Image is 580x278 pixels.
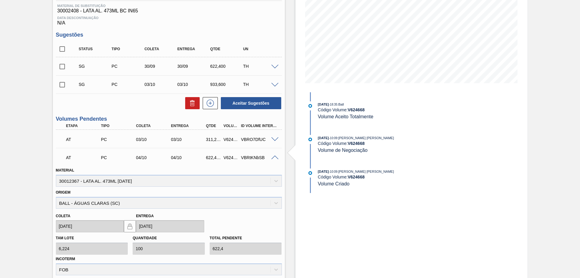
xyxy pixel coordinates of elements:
span: - 10:09 [329,136,337,140]
span: 30002408 - LATA AL. 473ML BC IN65 [57,8,280,14]
div: 03/10/2025 [134,137,174,142]
div: Tipo [110,47,147,51]
div: Código Volume: [318,141,461,146]
div: Aceitar Sugestões [218,96,282,110]
label: Origem [56,190,71,195]
input: dd/mm/yyyy [136,220,204,232]
label: Tam lote [56,236,74,240]
input: dd/mm/yyyy [56,220,124,232]
div: N/A [56,14,282,26]
div: Entrega [169,124,209,128]
div: VBRO7DfUC [240,137,279,142]
span: [DATE] [318,136,329,140]
strong: V 624668 [348,141,365,146]
div: 03/10/2025 [169,137,209,142]
strong: V 624668 [348,175,365,179]
div: Coleta [143,47,179,51]
div: Sugestão Criada [77,82,114,87]
p: AT [66,137,102,142]
label: Total pendente [210,236,242,240]
div: Qtde [205,124,223,128]
span: : [PERSON_NAME] [PERSON_NAME] [337,170,394,173]
div: Volume Portal [222,124,240,128]
span: Volume Aceito Totalmente [318,114,373,119]
div: 622,400 [209,64,245,69]
div: 03/10/2025 [176,82,212,87]
div: Nova sugestão [200,97,218,109]
button: locked [124,220,136,232]
div: TH [242,64,278,69]
div: 04/10/2025 [134,155,174,160]
span: - 18:35 [329,103,337,106]
p: AT [66,155,102,160]
div: 03/10/2025 [143,82,179,87]
span: [DATE] [318,170,329,173]
div: Qtde [209,47,245,51]
div: Status [77,47,114,51]
h3: Volumes Pendentes [56,116,282,122]
label: Incoterm [56,257,75,261]
label: Material [56,168,74,172]
img: atual [308,104,312,108]
div: Pedido de Compra [110,64,147,69]
div: V624669 [222,137,240,142]
span: Data Descontinuação [57,16,280,20]
div: Coleta [134,124,174,128]
div: Excluir Sugestões [182,97,200,109]
div: Sugestão Criada [77,64,114,69]
div: 30/09/2025 [143,64,179,69]
div: Código Volume: [318,107,461,112]
div: Id Volume Interno [240,124,279,128]
div: VBRtKNbSB [240,155,279,160]
span: : Ball [337,103,344,106]
div: 04/10/2025 [169,155,209,160]
span: : [PERSON_NAME] [PERSON_NAME] [337,136,394,140]
h3: Sugestões [56,32,282,38]
div: Aguardando Informações de Transporte [65,133,104,146]
div: Pedido de Compra [99,155,139,160]
div: V624668 [222,155,240,160]
img: locked [126,223,134,230]
div: TH [242,82,278,87]
div: Tipo [99,124,139,128]
span: Material de Substituição [57,4,280,8]
span: - 10:09 [329,170,337,173]
div: 933,600 [209,82,245,87]
button: Aceitar Sugestões [221,97,281,109]
img: atual [308,138,312,141]
div: Etapa [65,124,104,128]
div: Aguardando Informações de Transporte [65,151,104,164]
div: 311,200 [205,137,223,142]
label: Quantidade [133,236,157,240]
div: 30/09/2025 [176,64,212,69]
div: Pedido de Compra [99,137,139,142]
label: Entrega [136,214,154,218]
span: [DATE] [318,103,329,106]
span: Volume Criado [318,181,350,186]
div: 622,400 [205,155,223,160]
strong: V 624668 [348,107,365,112]
div: Entrega [176,47,212,51]
img: atual [308,171,312,175]
label: Coleta [56,214,70,218]
span: Volume de Negociação [318,148,368,153]
div: UN [242,47,278,51]
div: Código Volume: [318,175,461,179]
div: Pedido de Compra [110,82,147,87]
